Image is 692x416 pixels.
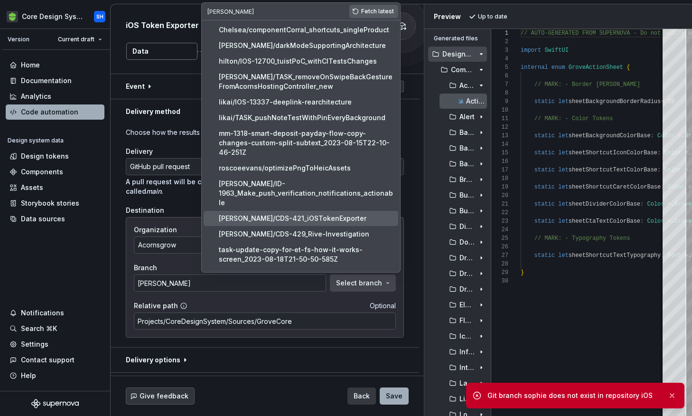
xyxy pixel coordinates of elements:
button: Contact support [6,352,104,368]
label: Delivery [126,147,153,156]
p: IconButton [459,332,475,340]
p: A pull request will be created or appended when this pipeline runs on a branch called . [126,177,404,196]
div: Contact support [21,355,75,365]
button: Help [6,368,104,383]
div: Chelsea/componentCorral_shortcuts_singleProduct [219,25,389,35]
button: Acornsgrow [134,236,262,254]
div: roscoeevans/optimizePngToHeicAssets [219,163,351,173]
button: Search ⌘K [6,321,104,336]
div: 29 [491,268,508,277]
div: hilton/IOS-12700_tuistPoC_withCITestsChanges [219,57,377,66]
span: let [558,150,569,156]
button: FlatButton [436,315,487,326]
div: 11 [491,114,508,123]
span: static [534,218,555,225]
div: 28 [491,260,508,268]
div: mm-1318-smart-deposit-payday-flow-copy-changes-custom-split-subtext_2023-08-15T22-10-46-251Z [219,129,394,157]
span: : [640,218,644,225]
span: sheetDividerColorBase [569,201,640,208]
div: Acornsgrow [138,240,176,250]
div: 26 [491,243,508,251]
p: BackToTop [459,129,475,136]
div: 19 [491,183,508,191]
p: Generated files [434,35,481,42]
button: Drawer [436,253,487,263]
span: static [534,201,555,208]
div: yan/AI-387_custommer-support-ai-chat-no-redirect-navigation [219,270,394,289]
button: ComponentTokens [432,65,487,75]
button: Alert [436,112,487,122]
span: let [558,218,569,225]
a: Settings [6,337,104,352]
div: [PERSON_NAME]/CDS-429_Rive-Investigation [219,229,369,239]
div: Settings [21,340,48,349]
span: enum [552,64,565,71]
p: iOS Token Exporter [126,19,199,31]
p: ActionSheet [459,82,475,89]
div: [PERSON_NAME]/CDS-421_iOSTokenExporter [219,214,366,223]
button: Core Design SystemSH [2,6,108,27]
p: Data [132,47,149,56]
span: let [558,132,569,139]
div: 8 [491,89,508,97]
div: 13 [491,132,508,140]
span: static [534,167,555,173]
div: 25 [491,234,508,243]
div: 1 [491,29,508,38]
div: task-update-copy-for-et-fs-how-it-works-screen_2023-08-18T21-50-50-585Z [219,245,394,264]
span: static [534,184,555,190]
div: 2 [491,38,508,46]
span: { [627,64,630,71]
a: Storybook stories [6,196,104,211]
div: [PERSON_NAME]/ID-1963_Make_push_verification_notifications_actionable [219,179,394,208]
button: Give feedback [126,388,195,405]
button: Save [380,388,409,405]
span: sheetCtaTextColorBase [569,218,640,225]
span: // AUTO-GENERATED FROM SUPERNOVA - Do not modify m [521,30,692,37]
p: InfoNote [459,348,475,356]
span: let [558,98,569,105]
div: 5 [491,63,508,72]
a: Design tokens [6,149,104,164]
span: : [640,201,644,208]
p: Button [459,207,475,215]
span: sheetShortcutCaretColorBase [569,184,661,190]
div: Documentation [21,76,72,85]
button: Notifications [6,305,104,321]
div: 21 [491,200,508,208]
p: Badge [459,144,475,152]
span: internal [521,64,548,71]
label: Destination [126,206,164,215]
label: Relative path [134,301,178,311]
div: Core Design System [22,12,83,21]
div: 17 [491,166,508,174]
div: Search ⌘K [21,324,57,333]
span: let [558,252,569,259]
div: 30 [491,277,508,285]
div: 20 [491,191,508,200]
span: import [521,47,541,54]
span: } [521,269,524,276]
button: BulletedList [436,190,487,200]
div: Home [21,60,40,70]
input: Search branches... [202,3,349,20]
p: Divider [459,223,475,230]
div: 23 [491,217,508,226]
p: BarSlider [459,160,475,168]
div: Analytics [21,92,51,101]
button: ActionSheetTokens.swift [440,96,487,106]
span: sheetShortcutTextColorBase [569,167,657,173]
p: BulletedList [459,191,475,199]
span: static [534,98,555,105]
span: // MARK: - Color Tokens [534,115,613,122]
div: 18 [491,174,508,183]
div: Components [21,167,63,177]
p: Choose how the results of the exporter should be delivered. [126,128,404,137]
button: Data [126,43,197,60]
button: Back [347,388,376,405]
span: static [534,252,555,259]
button: Dropdown [436,268,487,279]
span: let [558,184,569,190]
span: static [534,150,555,156]
div: Code automation [21,107,78,117]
